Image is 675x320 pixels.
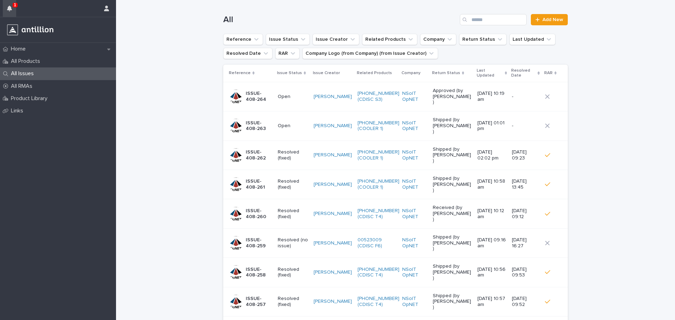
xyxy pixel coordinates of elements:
a: 00523009 (CDISC F6) [358,237,397,249]
p: ISSUE-408-263 [246,120,272,132]
tr: ISSUE-408-259Resolved (no issue)[PERSON_NAME] 00523009 (CDISC F6) NSoIT OpNET Shipped (by [PERSON... [223,228,568,257]
button: Issue Creator [313,34,359,45]
a: [PHONE_NUMBER] (CDISC T4) [358,208,399,220]
p: [DATE] 09:23 [512,149,539,161]
p: [DATE] 09:12 [512,208,539,220]
p: Issue Status [277,69,302,77]
a: [PHONE_NUMBER] (CDISC S3) [358,91,399,103]
a: [PHONE_NUMBER] (COOLER 1) [358,120,399,132]
p: ISSUE-408-262 [246,149,272,161]
img: r3a3Z93SSpeN6cOOTyqw [6,23,55,37]
p: All RMAs [8,83,38,90]
p: ISSUE-408-261 [246,178,272,190]
a: [PHONE_NUMBER] (CDISC T4) [358,296,399,308]
a: NSoIT OpNET [402,149,427,161]
p: Shipped (by [PERSON_NAME]) [433,263,472,281]
a: [PERSON_NAME] [314,152,352,158]
tr: ISSUE-408-262Resolved (fixed)[PERSON_NAME] [PHONE_NUMBER] (COOLER 1) NSoIT OpNET Shipped (by [PER... [223,141,568,170]
p: - [512,94,539,100]
tr: ISSUE-408-261Resolved (fixed)[PERSON_NAME] [PHONE_NUMBER] (COOLER 1) NSoIT OpNET Shipped (by [PER... [223,170,568,199]
p: ISSUE-408-259 [246,237,272,249]
p: [DATE] 09:52 [512,296,539,308]
p: [DATE] 10:19 am [477,91,506,103]
a: NSoIT OpNET [402,91,427,103]
p: Company [401,69,420,77]
p: [DATE] 10:12 am [477,208,506,220]
tr: ISSUE-408-260Resolved (fixed)[PERSON_NAME] [PHONE_NUMBER] (CDISC T4) NSoIT OpNET Received (by [PE... [223,199,568,228]
p: All Issues [8,70,39,77]
p: Resolved (fixed) [278,267,308,279]
p: Last Updated [477,67,503,80]
p: RAR [544,69,553,77]
p: - [512,123,539,129]
p: Approved (by [PERSON_NAME]) [433,88,472,105]
a: NSoIT OpNET [402,296,427,308]
p: Open [278,94,308,100]
p: Resolved (fixed) [278,149,308,161]
a: [PERSON_NAME] [314,269,352,275]
a: [PERSON_NAME] [314,211,352,217]
p: Shipped (by [PERSON_NAME]) [433,146,472,164]
p: Resolved (fixed) [278,296,308,308]
a: [PERSON_NAME] [314,240,352,246]
p: [DATE] 10:58 am [477,178,506,190]
p: Reference [229,69,251,77]
div: 1 [7,4,16,17]
p: Shipped (by [PERSON_NAME]) [433,234,472,252]
a: [PHONE_NUMBER] (CDISC T4) [358,267,399,279]
a: NSoIT OpNET [402,120,427,132]
button: Reference [223,34,263,45]
tr: ISSUE-408-264Open[PERSON_NAME] [PHONE_NUMBER] (CDISC S3) NSoIT OpNET Approved (by [PERSON_NAME])[... [223,82,568,111]
p: ISSUE-408-260 [246,208,272,220]
button: Company Logo (from Company) (from Issue Creator) [302,48,438,59]
p: [DATE] 09:53 [512,267,539,279]
p: [DATE] 16:27 [512,237,539,249]
a: [PERSON_NAME] [314,299,352,305]
tr: ISSUE-408-258Resolved (fixed)[PERSON_NAME] [PHONE_NUMBER] (CDISC T4) NSoIT OpNET Shipped (by [PER... [223,258,568,287]
button: Issue Status [266,34,310,45]
a: [PHONE_NUMBER] (COOLER 1) [358,149,399,161]
a: NSoIT OpNET [402,178,427,190]
p: Shipped (by [PERSON_NAME]) [433,176,472,193]
p: 1 [14,2,16,7]
button: Return Status [459,34,507,45]
button: Last Updated [509,34,555,45]
p: Open [278,123,308,129]
button: Related Products [362,34,417,45]
span: Add New [542,17,563,22]
a: [PHONE_NUMBER] (COOLER 1) [358,178,399,190]
h1: All [223,15,457,25]
p: Return Status [432,69,460,77]
p: ISSUE-408-257 [246,296,272,308]
p: Shipped (by [PERSON_NAME]) [433,293,472,311]
button: Resolved Date [223,48,272,59]
button: RAR [275,48,300,59]
a: NSoIT OpNET [402,267,427,279]
p: Resolved (fixed) [278,178,308,190]
p: [DATE] 10:56 am [477,267,506,279]
p: All Products [8,58,46,65]
p: Resolved (fixed) [278,208,308,220]
p: ISSUE-408-264 [246,91,272,103]
p: ISSUE-408-258 [246,267,272,279]
p: Received (by [PERSON_NAME]) [433,205,472,222]
tr: ISSUE-408-257Resolved (fixed)[PERSON_NAME] [PHONE_NUMBER] (CDISC T4) NSoIT OpNET Shipped (by [PER... [223,287,568,316]
a: Add New [531,14,568,25]
a: [PERSON_NAME] [314,94,352,100]
p: [DATE] 01:01 pm [477,120,506,132]
p: Product Library [8,95,53,102]
p: Shipped (by [PERSON_NAME]) [433,117,472,135]
p: Home [8,46,31,52]
a: NSoIT OpNET [402,208,427,220]
p: Issue Creator [313,69,340,77]
a: [PERSON_NAME] [314,123,352,129]
p: [DATE] 02:02 pm [477,149,506,161]
p: [DATE] 10:57 am [477,296,506,308]
input: Search [460,14,527,25]
tr: ISSUE-408-263Open[PERSON_NAME] [PHONE_NUMBER] (COOLER 1) NSoIT OpNET Shipped (by [PERSON_NAME])[D... [223,111,568,141]
p: Resolved (no issue) [278,237,308,249]
p: Resolved Date [511,67,536,80]
p: Links [8,107,29,114]
p: Related Products [357,69,392,77]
